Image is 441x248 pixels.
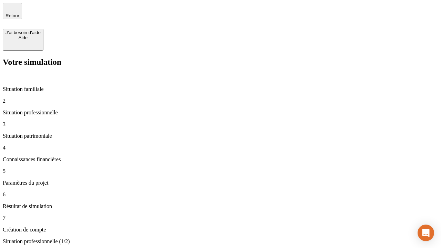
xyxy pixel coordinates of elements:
p: Situation professionnelle [3,110,438,116]
p: Résultat de simulation [3,203,438,209]
p: 6 [3,192,438,198]
p: 7 [3,215,438,221]
p: 2 [3,98,438,104]
p: Situation patrimoniale [3,133,438,139]
p: Situation professionnelle (1/2) [3,238,438,245]
button: Retour [3,3,22,19]
div: J’ai besoin d'aide [6,30,41,35]
div: Aide [6,35,41,40]
button: J’ai besoin d'aideAide [3,29,43,51]
p: Création de compte [3,227,438,233]
p: 5 [3,168,438,174]
p: 3 [3,121,438,127]
p: Connaissances financières [3,156,438,163]
p: Paramètres du projet [3,180,438,186]
p: 4 [3,145,438,151]
div: Open Intercom Messenger [418,225,434,241]
h2: Votre simulation [3,58,438,67]
span: Retour [6,13,19,18]
p: Situation familiale [3,86,438,92]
